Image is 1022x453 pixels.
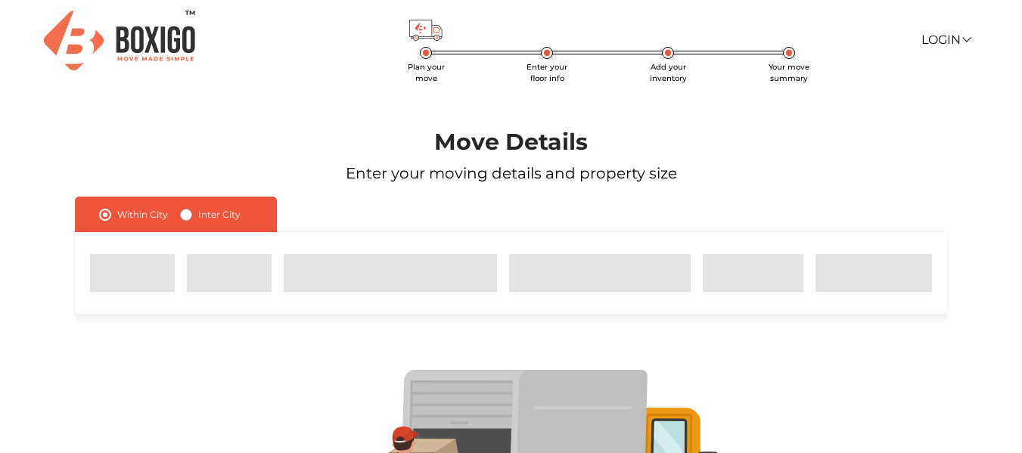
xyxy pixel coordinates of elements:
[44,11,195,70] img: Boxigo
[527,62,567,83] span: Enter your floor info
[198,206,241,224] label: Inter City
[650,62,687,83] span: Add your inventory
[769,62,809,83] span: Your move summary
[408,62,445,83] span: Plan your move
[921,33,970,47] a: Login
[41,129,981,156] h1: Move Details
[41,162,981,185] p: Enter your moving details and property size
[117,206,168,224] label: Within City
